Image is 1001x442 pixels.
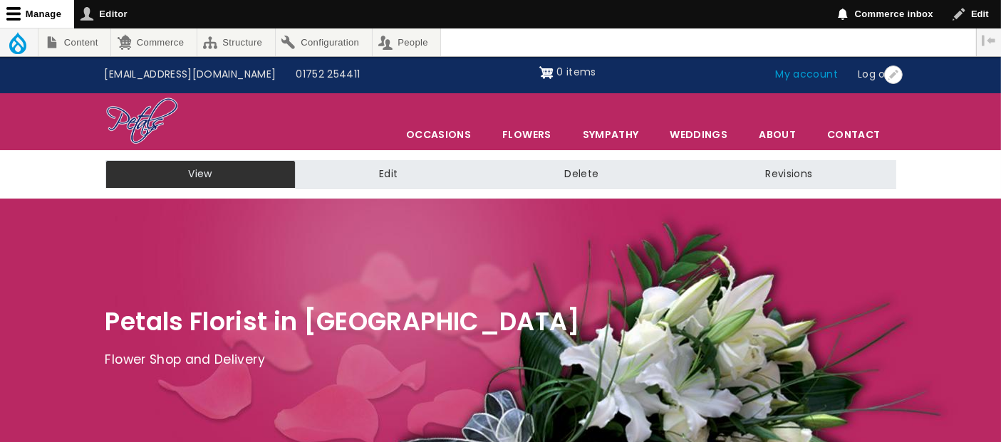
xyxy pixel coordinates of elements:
p: Flower Shop and Delivery [105,349,896,371]
a: Shopping cart 0 items [539,61,596,84]
button: Open User account menu configuration options [884,65,903,84]
a: Structure [197,28,275,56]
a: Sympathy [568,120,654,149]
nav: Tabs [95,160,907,189]
a: Log out [848,61,906,88]
a: Configuration [276,28,372,56]
span: Occasions [391,120,486,149]
button: Vertical orientation [977,28,1001,53]
a: Flowers [487,120,566,149]
span: Weddings [655,120,742,149]
a: [EMAIL_ADDRESS][DOMAIN_NAME] [95,61,286,88]
a: About [744,120,811,149]
img: Shopping cart [539,61,554,84]
a: Edit [296,160,481,189]
a: People [373,28,441,56]
span: 0 items [556,65,596,79]
a: View [105,160,296,189]
a: Content [38,28,110,56]
a: Revisions [682,160,896,189]
img: Home [105,97,179,147]
span: Petals Florist in [GEOGRAPHIC_DATA] [105,304,581,339]
a: 01752 254411 [286,61,370,88]
a: Delete [481,160,682,189]
a: My account [766,61,849,88]
a: Commerce [111,28,196,56]
a: Contact [812,120,895,149]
